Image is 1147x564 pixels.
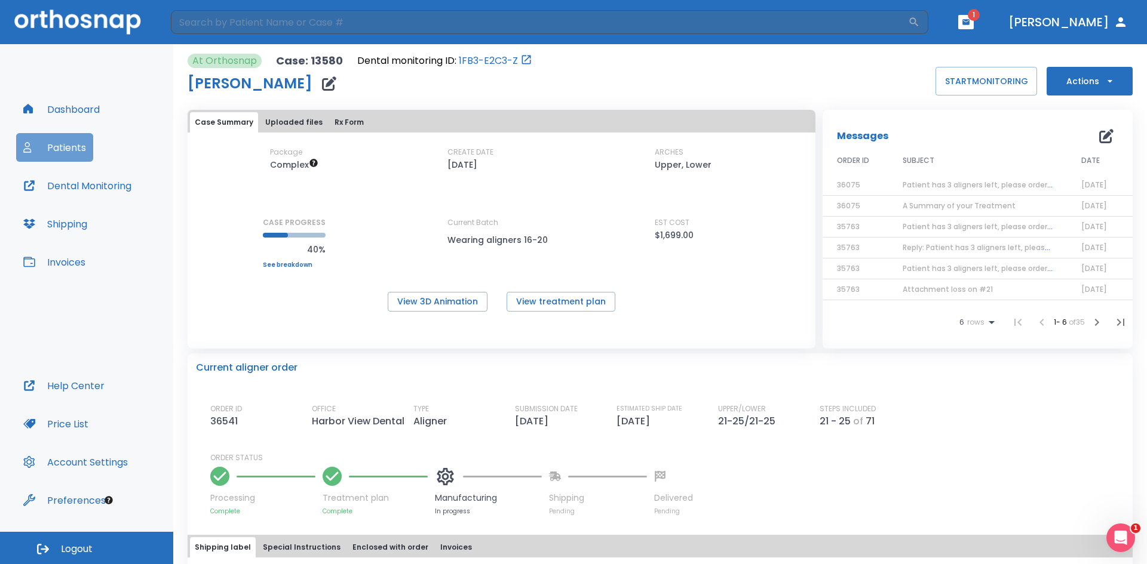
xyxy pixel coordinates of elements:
[258,537,345,557] button: Special Instructions
[903,221,1082,232] span: Patient has 3 aligners left, please order next set!
[1004,11,1133,33] button: [PERSON_NAME]
[820,414,851,429] p: 21 - 25
[1047,67,1133,95] button: Actions
[655,158,711,172] p: Upper, Lower
[1081,201,1107,211] span: [DATE]
[1054,317,1069,327] span: 1 - 6
[1081,155,1100,166] span: DATE
[447,233,555,247] p: Wearing aligners 16-20
[903,242,1106,252] span: Reply: Patient has 3 aligners left, please order next set!
[210,414,243,429] p: 36541
[270,147,302,158] p: Package
[16,171,139,200] button: Dental Monitoring
[16,409,96,438] button: Price List
[323,492,428,504] p: Treatment plan
[312,403,336,414] p: OFFICE
[968,9,980,21] span: 1
[718,414,780,429] p: 21-25/21-25
[655,217,689,228] p: EST COST
[348,537,433,557] button: Enclosed with order
[837,242,860,252] span: 35763
[16,209,94,238] button: Shipping
[1131,523,1140,533] span: 1
[61,543,93,556] span: Logout
[617,403,682,414] p: ESTIMATED SHIP DATE
[260,112,327,132] button: Uploaded files
[507,292,615,312] button: View treatment plan
[330,112,369,132] button: Rx Form
[1081,263,1107,273] span: [DATE]
[16,95,107,124] a: Dashboard
[866,414,875,429] p: 71
[959,318,964,326] span: 6
[263,217,326,228] p: CASE PROGRESS
[654,507,693,516] p: Pending
[837,129,888,143] p: Messages
[192,54,257,68] p: At Orthosnap
[171,10,908,34] input: Search by Patient Name or Case #
[14,10,141,34] img: Orthosnap
[16,133,93,162] button: Patients
[515,414,553,429] p: [DATE]
[276,54,343,68] p: Case: 13580
[903,155,934,166] span: SUBJECT
[270,159,318,171] span: Up to 50 Steps (100 aligners)
[312,414,409,429] p: Harbor View Dental
[1081,284,1107,294] span: [DATE]
[654,492,693,504] p: Delivered
[903,284,993,294] span: Attachment loss on #21
[1081,242,1107,252] span: [DATE]
[436,537,477,557] button: Invoices
[903,201,1016,211] span: A Summary of your Treatment
[549,507,647,516] p: Pending
[549,492,647,504] p: Shipping
[837,221,860,232] span: 35763
[617,414,655,429] p: [DATE]
[964,318,985,326] span: rows
[263,242,326,257] p: 40%
[413,414,452,429] p: Aligner
[655,228,694,242] p: $1,699.00
[190,537,256,557] button: Shipping label
[357,54,532,68] div: Open patient in dental monitoring portal
[837,155,869,166] span: ORDER ID
[16,486,113,514] button: Preferences
[435,492,542,504] p: Manufacturing
[210,403,242,414] p: ORDER ID
[820,403,876,414] p: STEPS INCLUDED
[188,76,312,91] h1: [PERSON_NAME]
[903,180,1082,190] span: Patient has 3 aligners left, please order next set!
[447,147,493,158] p: CREATE DATE
[447,217,555,228] p: Current Batch
[190,537,1130,557] div: tabs
[190,112,813,132] div: tabs
[16,448,135,476] button: Account Settings
[210,507,315,516] p: Complete
[837,180,860,190] span: 36075
[1069,317,1085,327] span: of 35
[357,54,456,68] p: Dental monitoring ID:
[936,67,1037,95] button: STARTMONITORING
[16,248,93,276] button: Invoices
[323,507,428,516] p: Complete
[903,263,1082,273] span: Patient has 3 aligners left, please order next set!
[190,112,258,132] button: Case Summary
[718,403,766,414] p: UPPER/LOWER
[837,263,860,273] span: 35763
[1081,221,1107,232] span: [DATE]
[1106,523,1135,552] iframe: Intercom live chat
[655,147,683,158] p: ARCHES
[388,292,487,312] button: View 3D Animation
[413,403,429,414] p: TYPE
[837,201,860,211] span: 36075
[515,403,578,414] p: SUBMISSION DATE
[837,284,860,294] span: 35763
[210,492,315,504] p: Processing
[16,371,112,400] button: Help Center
